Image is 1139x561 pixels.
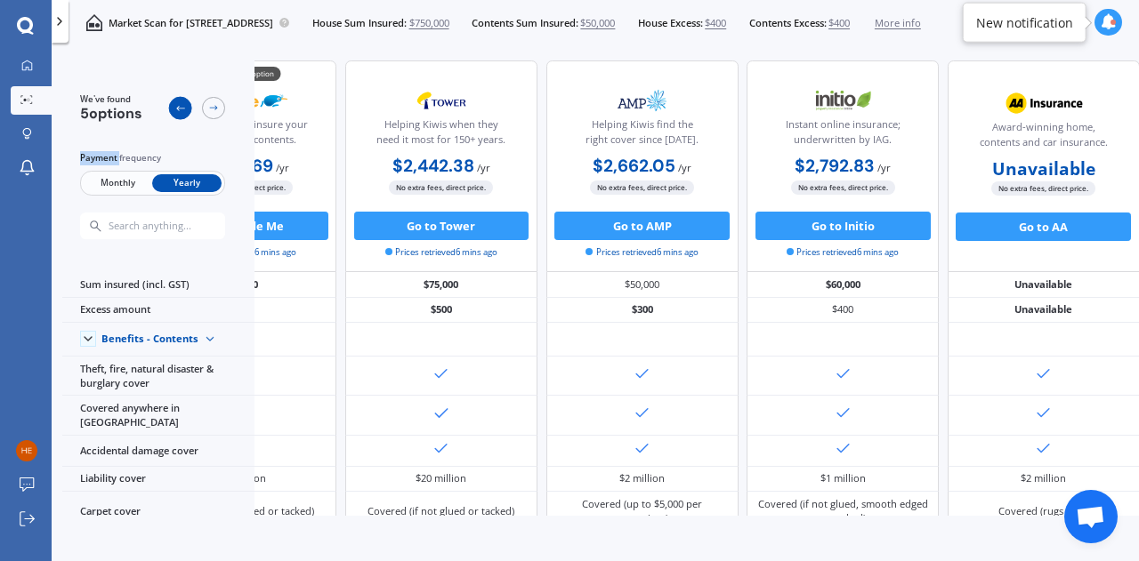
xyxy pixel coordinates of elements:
[796,83,890,118] img: Initio.webp
[991,181,1095,195] span: No extra fees, direct price.
[593,155,675,177] b: $2,662.05
[62,357,254,396] div: Theft, fire, natural disaster & burglary cover
[747,298,939,323] div: $400
[580,16,615,30] span: $50,000
[85,14,102,31] img: home-and-contents.b802091223b8502ef2dd.svg
[1021,471,1066,485] div: $2 million
[107,220,253,232] input: Search anything...
[62,436,254,467] div: Accidental damage cover
[394,83,489,118] img: Tower.webp
[791,180,895,194] span: No extra fees, direct price.
[595,83,690,118] img: AMP.webp
[546,272,739,297] div: $50,000
[997,85,1091,121] img: AA.webp
[638,16,703,30] span: House Excess:
[998,504,1089,518] div: Covered (rugs only)
[62,396,254,435] div: Covered anywhere in [GEOGRAPHIC_DATA]
[755,212,931,240] button: Go to Initio
[619,471,665,485] div: $2 million
[389,180,493,194] span: No extra fees, direct price.
[877,161,891,174] span: / yr
[392,155,474,177] b: $2,442.38
[992,162,1095,176] b: Unavailable
[586,246,698,259] span: Prices retrieved 6 mins ago
[820,471,866,485] div: $1 million
[409,16,449,30] span: $750,000
[80,151,225,165] div: Payment frequency
[345,298,537,323] div: $500
[192,155,273,177] b: $2,244.69
[828,16,850,30] span: $400
[705,16,726,30] span: $400
[152,174,222,193] span: Yearly
[198,328,222,351] img: Benefit content down
[62,298,254,323] div: Excess amount
[554,212,730,240] button: Go to AMP
[787,246,899,259] span: Prices retrieved 6 mins ago
[80,104,142,123] span: 5 options
[416,471,466,485] div: $20 million
[62,492,254,531] div: Carpet cover
[62,467,254,492] div: Liability cover
[759,117,926,153] div: Instant online insurance; underwritten by IAG.
[345,272,537,297] div: $75,000
[80,93,142,106] span: We've found
[101,333,198,345] div: Benefits - Contents
[1064,490,1118,543] div: Open chat
[83,174,152,193] span: Monthly
[749,16,827,30] span: Contents Excess:
[557,497,728,525] div: Covered (up to $5,000 per carpet/rug)
[956,212,1131,241] button: Go to AA
[472,16,578,30] span: Contents Sum Insured:
[757,497,928,525] div: Covered (if not glued, smooth edged or tacked)
[358,117,525,153] div: Helping Kiwis when they need it most for 150+ years.
[590,180,694,194] span: No extra fees, direct price.
[368,504,514,518] div: Covered (if not glued or tacked)
[62,272,254,297] div: Sum insured (incl. GST)
[16,440,37,461] img: 7bdc8d83e334eeadef8fc550be055c60
[558,117,725,153] div: Helping Kiwis find the right cover since [DATE].
[109,16,273,30] p: Market Scan for [STREET_ADDRESS]
[747,272,939,297] div: $60,000
[875,16,921,30] span: More info
[354,212,529,240] button: Go to Tower
[276,161,289,174] span: / yr
[546,298,739,323] div: $300
[477,161,490,174] span: / yr
[795,155,875,177] b: $2,792.83
[976,13,1073,31] div: New notification
[385,246,497,259] span: Prices retrieved 6 mins ago
[678,161,691,174] span: / yr
[960,120,1127,156] div: Award-winning home, contents and car insurance.
[312,16,407,30] span: House Sum Insured:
